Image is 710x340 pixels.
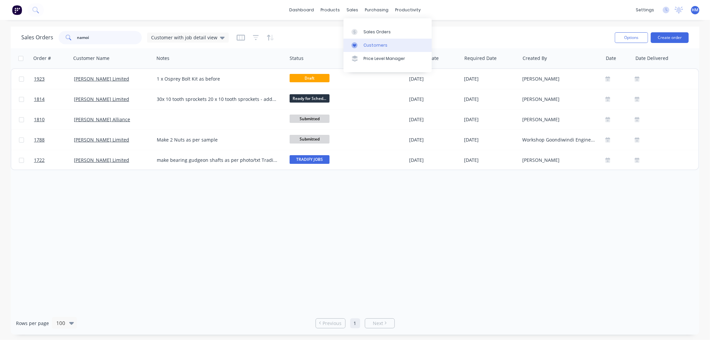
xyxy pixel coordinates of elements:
[523,55,547,62] div: Created By
[34,76,45,82] span: 1923
[12,5,22,15] img: Factory
[157,137,278,143] div: Make 2 Nuts as per sample
[73,55,110,62] div: Customer Name
[290,155,330,164] span: TRADIFY JOBS
[34,69,74,89] a: 1923
[344,25,432,38] a: Sales Orders
[290,135,330,143] span: Submitted
[464,55,497,62] div: Required Date
[151,34,217,41] span: Customer with job detail view
[74,137,129,143] a: [PERSON_NAME] Limited
[651,32,689,43] button: Create order
[464,96,517,103] div: [DATE]
[635,55,668,62] div: Date Delivered
[522,157,596,164] div: [PERSON_NAME]
[286,5,317,15] a: dashboard
[464,116,517,123] div: [DATE]
[34,130,74,150] a: 1788
[344,39,432,52] a: Customers
[290,55,304,62] div: Status
[290,115,330,123] span: Submitted
[392,5,424,15] div: productivity
[34,157,45,164] span: 1722
[409,76,459,82] div: [DATE]
[344,52,432,65] a: Price Level Manager
[409,157,459,164] div: [DATE]
[373,320,383,327] span: Next
[74,116,130,123] a: [PERSON_NAME] Alliance
[522,76,596,82] div: [PERSON_NAME]
[290,74,330,82] span: Draft
[316,320,345,327] a: Previous page
[21,34,53,41] h1: Sales Orders
[157,76,278,82] div: 1 x Osprey Bolt Kit as before
[157,96,278,103] div: 30x 10 tooth sprockets 20 x 10 tooth sprockets - added to order [DATE]
[34,110,74,130] a: 1810
[317,5,343,15] div: products
[522,96,596,103] div: [PERSON_NAME]
[361,5,392,15] div: purchasing
[33,55,51,62] div: Order #
[409,96,459,103] div: [DATE]
[409,116,459,123] div: [DATE]
[522,116,596,123] div: [PERSON_NAME]
[365,320,394,327] a: Next page
[323,320,342,327] span: Previous
[157,157,278,164] div: make bearing gudgeon shafts as per photo/txt Tradify Job 934
[34,137,45,143] span: 1788
[34,116,45,123] span: 1810
[409,137,459,143] div: [DATE]
[74,96,129,102] a: [PERSON_NAME] Limited
[464,157,517,164] div: [DATE]
[363,42,387,48] div: Customers
[343,5,361,15] div: sales
[464,137,517,143] div: [DATE]
[606,55,616,62] div: Date
[522,137,596,143] div: Workshop Goondiwindi Engineering
[156,55,169,62] div: Notes
[34,96,45,103] span: 1814
[74,157,129,163] a: [PERSON_NAME] Limited
[74,76,129,82] a: [PERSON_NAME] Limited
[363,29,391,35] div: Sales Orders
[34,89,74,109] a: 1814
[464,76,517,82] div: [DATE]
[16,320,49,327] span: Rows per page
[615,32,648,43] button: Options
[692,7,699,13] span: HM
[34,150,74,170] a: 1722
[313,318,397,328] ul: Pagination
[632,5,657,15] div: settings
[350,318,360,328] a: Page 1 is your current page
[290,94,330,103] span: Ready for Sched...
[363,56,405,62] div: Price Level Manager
[77,31,142,44] input: Search...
